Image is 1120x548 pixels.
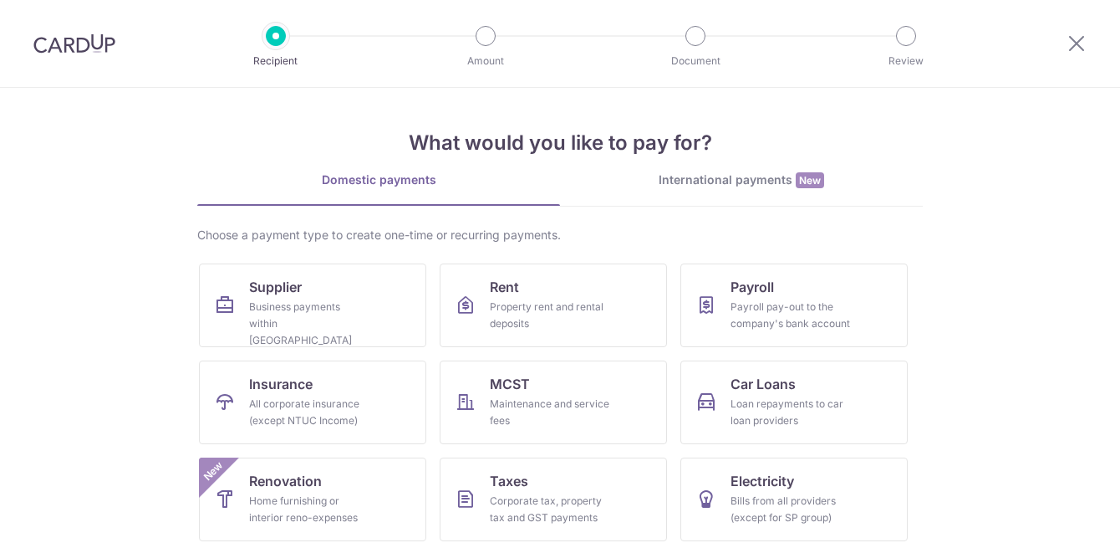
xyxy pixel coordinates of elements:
a: SupplierBusiness payments within [GEOGRAPHIC_DATA] [199,264,426,347]
a: Car LoansLoan repayments to car loan providers [680,361,908,444]
a: ElectricityBills from all providers (except for SP group) [680,458,908,541]
div: All corporate insurance (except NTUC Income) [249,396,369,429]
div: Payroll pay-out to the company's bank account [731,299,851,332]
a: PayrollPayroll pay-out to the company's bank account [680,264,908,347]
div: Home furnishing or interior reno-expenses [249,493,369,526]
p: Recipient [214,53,338,69]
span: Supplier [249,277,302,297]
span: Insurance [249,374,313,394]
span: Taxes [490,471,528,491]
h4: What would you like to pay for? [197,128,923,158]
div: Bills from all providers (except for SP group) [731,493,851,526]
span: Electricity [731,471,794,491]
div: Business payments within [GEOGRAPHIC_DATA] [249,299,369,349]
a: TaxesCorporate tax, property tax and GST payments [440,458,667,541]
p: Amount [424,53,547,69]
div: Corporate tax, property tax and GST payments [490,493,610,526]
p: Document [634,53,757,69]
p: Review [844,53,968,69]
div: Domestic payments [197,172,560,188]
span: Rent [490,277,519,297]
span: Payroll [731,277,774,297]
span: New [796,172,824,188]
a: InsuranceAll corporate insurance (except NTUC Income) [199,361,426,444]
a: RentProperty rent and rental deposits [440,264,667,347]
div: Property rent and rental deposits [490,299,610,332]
a: MCSTMaintenance and service fees [440,361,667,444]
div: Loan repayments to car loan providers [731,396,851,429]
div: International payments [560,172,923,189]
img: CardUp [33,33,115,54]
div: Maintenance and service fees [490,396,610,429]
a: RenovationHome furnishing or interior reno-expensesNew [199,458,426,541]
span: New [200,458,227,485]
span: Car Loans [731,374,796,394]
span: MCST [490,374,530,394]
div: Choose a payment type to create one-time or recurring payments. [197,227,923,243]
span: Renovation [249,471,322,491]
